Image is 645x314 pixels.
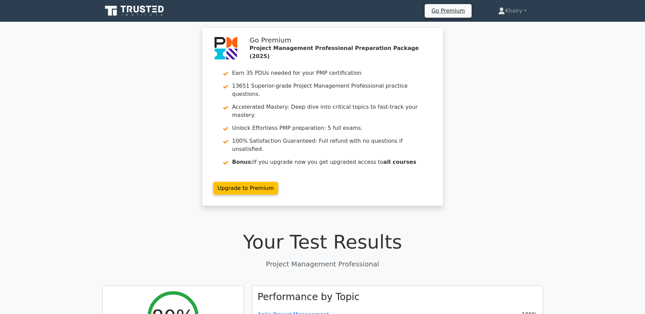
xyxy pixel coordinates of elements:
[102,230,543,253] h1: Your Test Results
[482,4,543,18] a: Khairy
[213,182,278,195] a: Upgrade to Premium
[102,259,543,269] p: Project Management Professional
[258,291,360,303] h3: Performance by Topic
[427,6,469,15] a: Go Premium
